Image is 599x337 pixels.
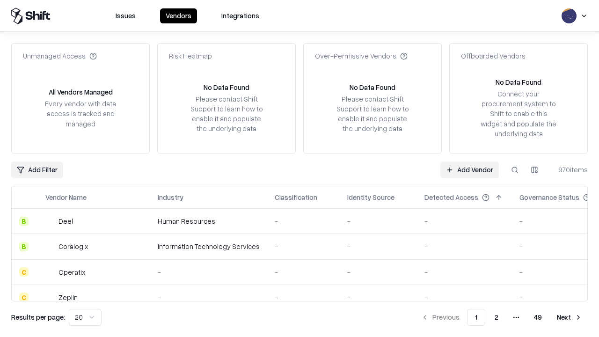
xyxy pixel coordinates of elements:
[350,82,395,92] div: No Data Found
[158,216,260,226] div: Human Resources
[19,217,29,226] div: B
[158,192,183,202] div: Industry
[23,51,97,61] div: Unmanaged Access
[275,293,332,302] div: -
[160,8,197,23] button: Vendors
[347,216,409,226] div: -
[275,216,332,226] div: -
[110,8,141,23] button: Issues
[347,293,409,302] div: -
[42,99,119,128] div: Every vendor with data access is tracked and managed
[424,293,504,302] div: -
[45,242,55,251] img: Coralogix
[169,51,212,61] div: Risk Heatmap
[45,217,55,226] img: Deel
[487,309,506,326] button: 2
[11,312,65,322] p: Results per page:
[49,87,113,97] div: All Vendors Managed
[347,242,409,251] div: -
[461,51,526,61] div: Offboarded Vendors
[275,267,332,277] div: -
[347,192,394,202] div: Identity Source
[424,242,504,251] div: -
[204,82,249,92] div: No Data Found
[424,267,504,277] div: -
[58,216,73,226] div: Deel
[158,242,260,251] div: Information Technology Services
[11,161,63,178] button: Add Filter
[480,89,557,139] div: Connect your procurement system to Shift to enable this widget and populate the underlying data
[45,293,55,302] img: Zeplin
[45,192,87,202] div: Vendor Name
[275,192,317,202] div: Classification
[58,267,85,277] div: Operatix
[550,165,588,175] div: 970 items
[275,242,332,251] div: -
[347,267,409,277] div: -
[188,94,265,134] div: Please contact Shift Support to learn how to enable it and populate the underlying data
[158,293,260,302] div: -
[519,192,579,202] div: Governance Status
[416,309,588,326] nav: pagination
[45,267,55,277] img: Operatix
[467,309,485,326] button: 1
[334,94,411,134] div: Please contact Shift Support to learn how to enable it and populate the underlying data
[58,242,88,251] div: Coralogix
[440,161,499,178] a: Add Vendor
[551,309,588,326] button: Next
[424,192,478,202] div: Detected Access
[158,267,260,277] div: -
[526,309,549,326] button: 49
[19,293,29,302] div: C
[19,242,29,251] div: B
[216,8,265,23] button: Integrations
[424,216,504,226] div: -
[19,267,29,277] div: C
[315,51,408,61] div: Over-Permissive Vendors
[496,77,541,87] div: No Data Found
[58,293,78,302] div: Zeplin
